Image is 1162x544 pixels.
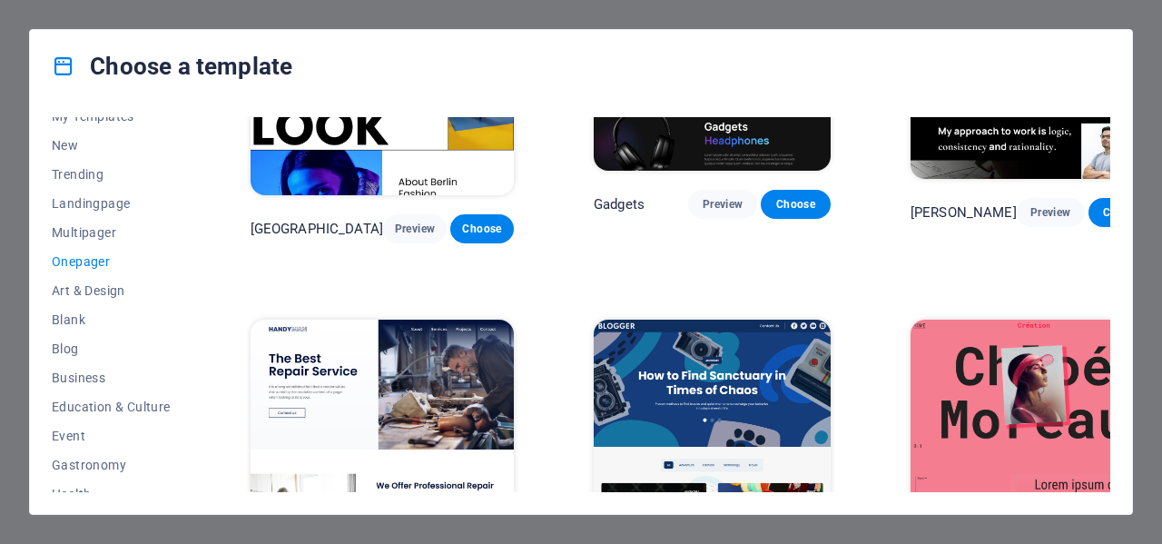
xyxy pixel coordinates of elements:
span: Trending [52,167,171,182]
span: Landingpage [52,196,171,211]
span: Health [52,487,171,501]
span: Choose [1103,205,1142,220]
button: Preview [383,214,447,243]
span: New [52,138,171,153]
button: Education & Culture [52,392,171,421]
button: Preview [688,190,757,219]
button: Trending [52,160,171,189]
span: Art & Design [52,283,171,298]
span: Blank [52,312,171,327]
button: Choose [450,214,514,243]
button: Art & Design [52,276,171,305]
span: Choose [775,197,815,212]
span: Blog [52,341,171,356]
button: Blank [52,305,171,334]
p: [GEOGRAPHIC_DATA] [251,220,383,238]
button: Blog [52,334,171,363]
button: Landingpage [52,189,171,218]
button: Gastronomy [52,450,171,480]
button: Multipager [52,218,171,247]
img: Blogger [594,320,831,538]
span: Preview [703,197,743,212]
button: New [52,131,171,160]
p: [PERSON_NAME] [911,203,1017,222]
span: Multipager [52,225,171,240]
button: Onepager [52,247,171,276]
button: Business [52,363,171,392]
button: Choose [1088,198,1157,227]
span: Event [52,429,171,443]
button: Choose [761,190,830,219]
span: Education & Culture [52,400,171,414]
p: Gadgets [594,195,645,213]
span: Gastronomy [52,458,171,472]
h4: Choose a template [52,52,292,81]
button: Event [52,421,171,450]
button: Health [52,480,171,509]
span: Choose [465,222,499,236]
span: Business [52,371,171,385]
span: Onepager [52,254,171,269]
span: Preview [1031,205,1070,220]
button: Preview [1017,198,1085,227]
span: Preview [398,222,432,236]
